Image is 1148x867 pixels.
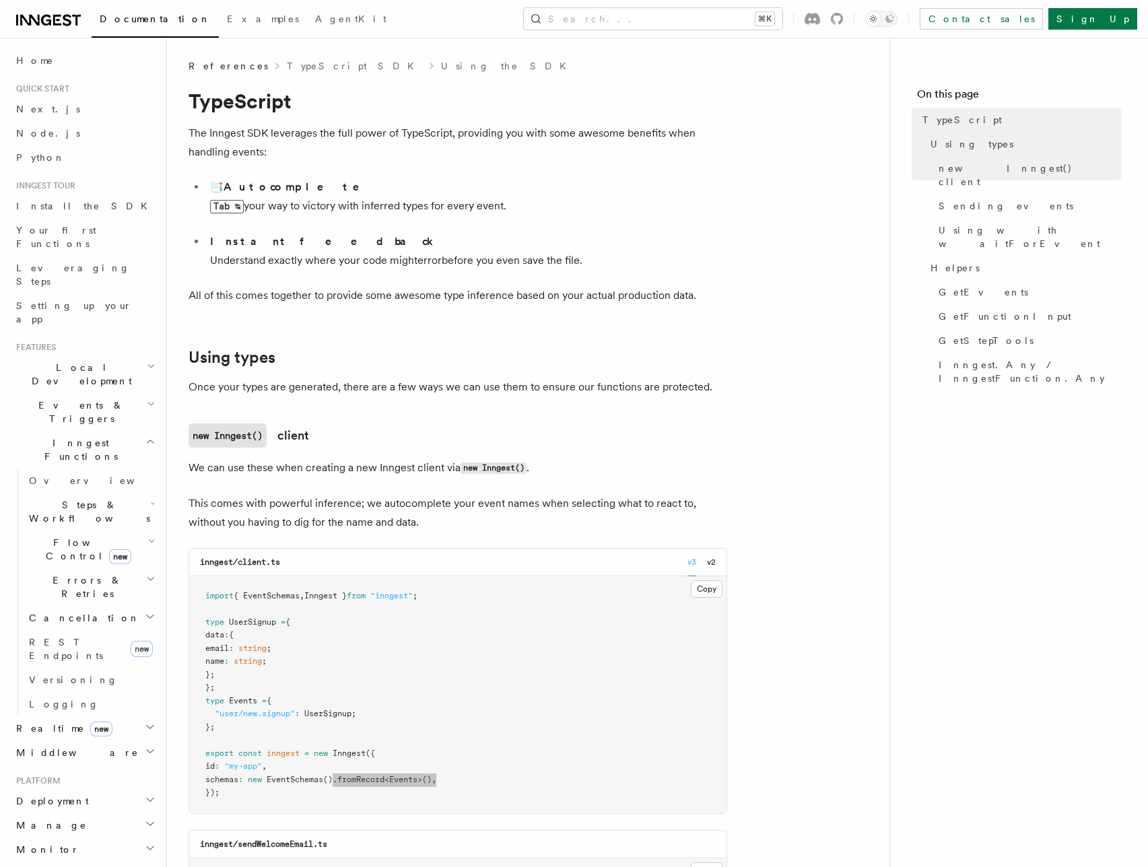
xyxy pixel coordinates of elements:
p: Once your types are generated, there are a few ways we can use them to ensure our functions are p... [189,378,727,396]
a: Setting up your app [11,293,158,331]
h4: On this page [917,86,1121,108]
p: This comes with powerful inference; we autocomplete your event names when selecting what to react... [189,494,727,532]
a: Inngest.Any / InngestFunction.Any [933,353,1121,390]
a: REST Endpointsnew [24,630,158,668]
span: { [229,630,234,639]
span: error [417,254,442,267]
span: = [281,617,285,627]
span: { [267,696,271,705]
strong: Instant feedback [210,235,434,248]
span: from [347,591,366,600]
span: "user/new.signup" [215,709,295,718]
a: Leveraging Steps [11,256,158,293]
span: Setting up your app [16,300,132,324]
span: : [224,656,229,666]
span: Home [16,54,54,67]
span: Using types [931,137,1013,151]
span: Using with waitForEvent [939,223,1121,250]
span: Errors & Retries [24,574,146,600]
span: Events [229,696,257,705]
button: Errors & Retries [24,568,158,606]
span: Quick start [11,83,69,94]
span: .fromRecord [333,775,384,784]
span: }; [205,670,215,679]
span: export [205,749,234,758]
button: Copy [691,580,722,598]
button: Toggle dark mode [865,11,898,27]
span: Events [389,775,417,784]
a: Documentation [92,4,219,38]
div: Inngest Functions [11,469,158,716]
span: string [238,644,267,653]
p: We can use these when creating a new Inngest client via . [189,458,727,478]
span: ({ [366,749,375,758]
a: Python [11,145,158,170]
span: Deployment [11,794,89,808]
kbd: Tab ↹ [210,200,244,213]
a: TypeScript SDK [287,59,422,73]
code: inngest/sendWelcomeEmail.ts [200,839,327,849]
a: Your first Functions [11,218,158,256]
span: Sending events [939,199,1073,213]
span: , [432,775,436,784]
span: : [238,775,243,784]
span: Steps & Workflows [24,498,150,525]
span: EventSchemas [267,775,323,784]
span: Logging [29,699,99,709]
span: import [205,591,234,600]
span: ; [262,656,267,666]
a: Sending events [933,194,1121,218]
a: Using types [925,132,1121,156]
span: Install the SDK [16,201,156,211]
a: Node.js [11,121,158,145]
h1: TypeScript [189,89,727,113]
span: : [295,709,300,718]
a: Home [11,48,158,73]
span: Documentation [100,13,211,24]
span: Examples [227,13,299,24]
span: ; [351,709,356,718]
span: Node.js [16,128,80,139]
button: Monitor [11,837,158,862]
a: AgentKit [307,4,395,36]
span: name [205,656,224,666]
span: Helpers [931,261,980,275]
span: REST Endpoints [29,637,103,661]
span: new [109,549,131,564]
span: Features [11,342,56,353]
span: < [384,775,389,784]
button: Manage [11,813,158,837]
span: type [205,696,224,705]
button: Steps & Workflows [24,493,158,530]
a: Using the SDK [441,59,574,73]
span: UserSignup [304,709,351,718]
a: GetStepTools [933,328,1121,353]
a: Examples [219,4,307,36]
span: data [205,630,224,639]
span: ; [267,644,271,653]
a: Versioning [24,668,158,692]
a: new Inngest()client [189,423,309,448]
button: Cancellation [24,606,158,630]
button: Search...⌘K [524,8,782,30]
span: }); [205,788,220,797]
span: : [229,644,234,653]
span: : [215,761,220,771]
span: () [323,775,333,784]
span: "inngest" [370,591,413,600]
span: Manage [11,819,87,832]
span: Flow Control [24,536,148,563]
span: new [90,722,112,736]
button: v2 [707,549,716,576]
a: GetEvents [933,280,1121,304]
span: , [300,591,304,600]
span: Monitor [11,843,79,856]
span: }; [205,722,215,732]
a: new Inngest() client [933,156,1121,194]
span: >() [417,775,432,784]
span: GetStepTools [939,334,1034,347]
span: Python [16,152,65,163]
span: GetFunctionInput [939,310,1071,323]
button: Local Development [11,355,158,393]
span: Leveraging Steps [16,263,130,287]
